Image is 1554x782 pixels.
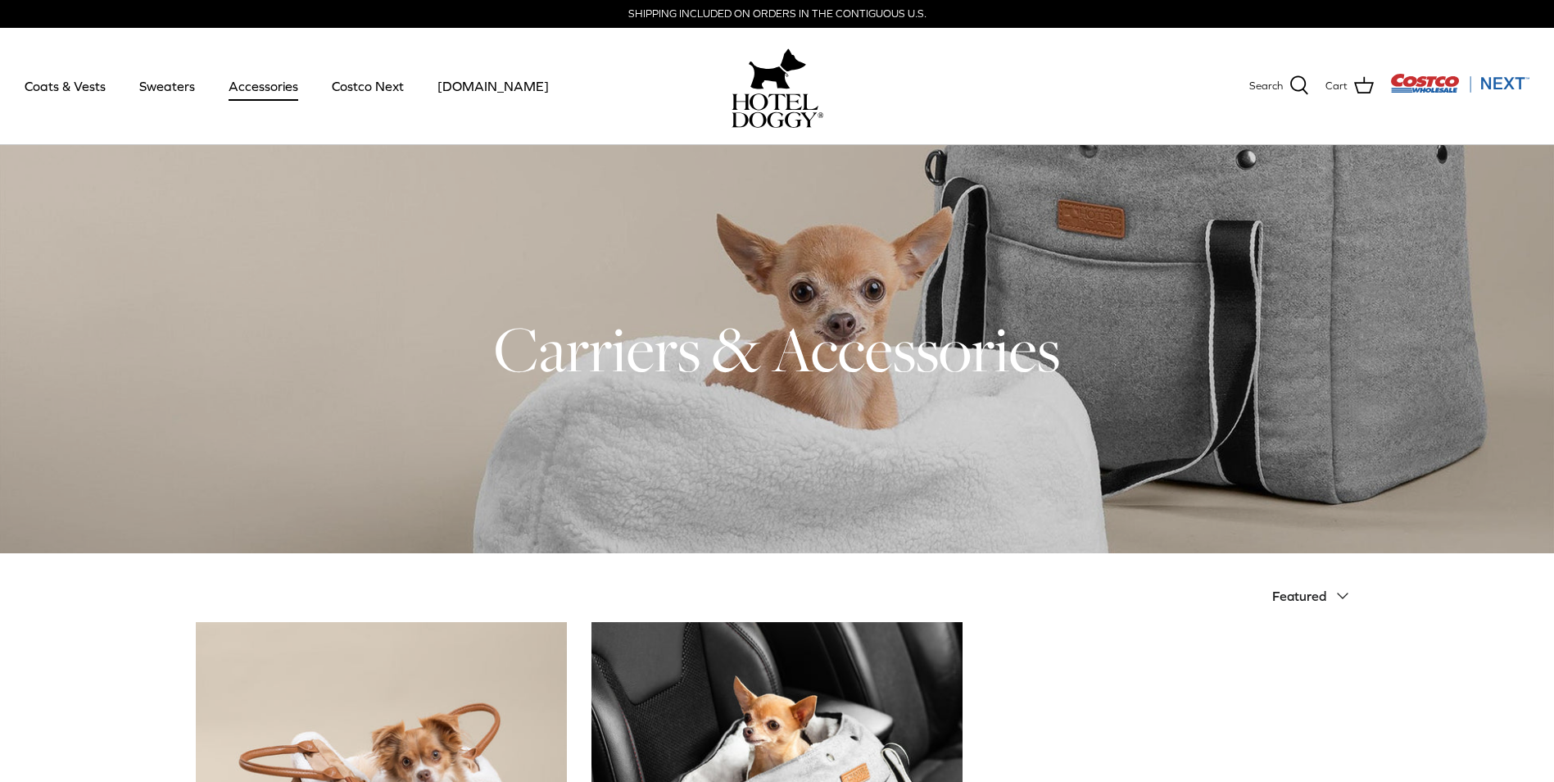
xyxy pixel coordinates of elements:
[10,58,120,114] a: Coats & Vests
[214,58,313,114] a: Accessories
[125,58,210,114] a: Sweaters
[1325,75,1374,97] a: Cart
[317,58,419,114] a: Costco Next
[1390,84,1529,96] a: Visit Costco Next
[1249,78,1283,95] span: Search
[732,93,823,128] img: hoteldoggycom
[1249,75,1309,97] a: Search
[1390,73,1529,93] img: Costco Next
[1272,578,1359,614] button: Featured
[1325,78,1348,95] span: Cart
[423,58,564,114] a: [DOMAIN_NAME]
[196,309,1359,389] h1: Carriers & Accessories
[1272,589,1326,603] span: Featured
[749,44,806,93] img: hoteldoggy.com
[732,44,823,128] a: hoteldoggy.com hoteldoggycom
